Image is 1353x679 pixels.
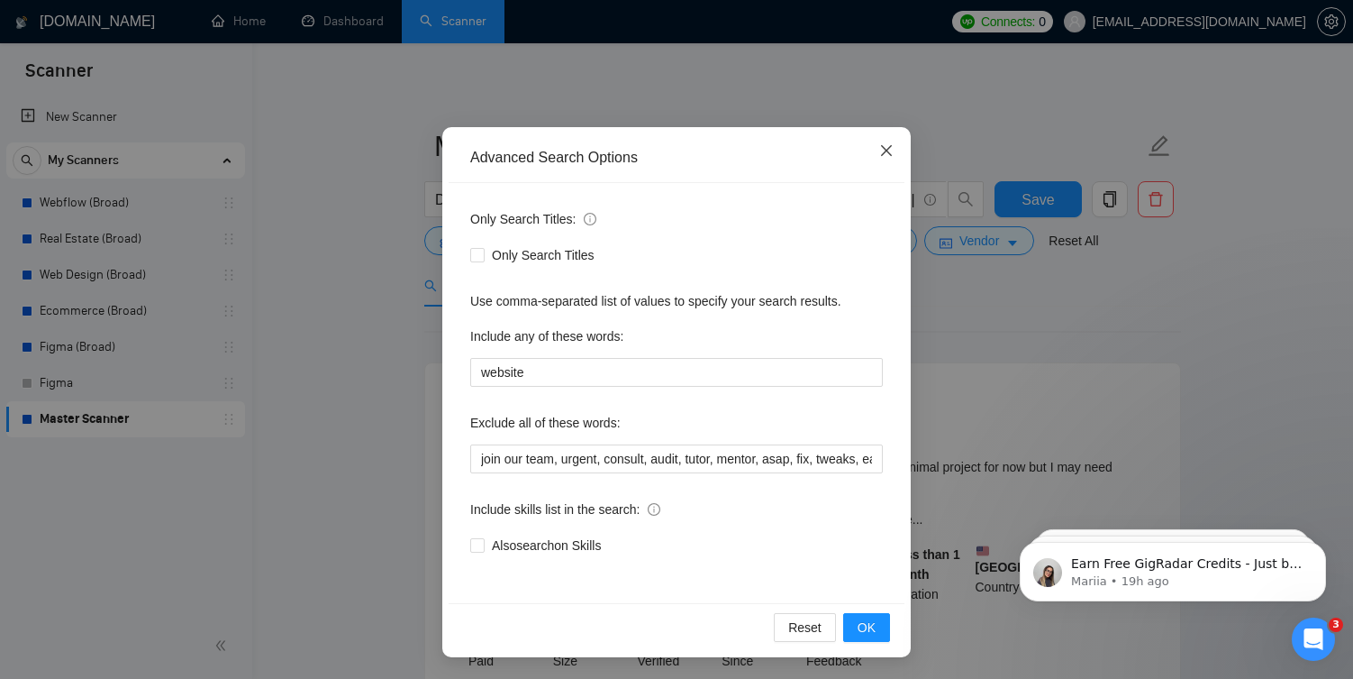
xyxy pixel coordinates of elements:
[879,143,894,158] span: close
[648,503,660,516] span: info-circle
[470,209,596,229] span: Only Search Titles:
[485,245,602,265] span: Only Search Titles
[843,613,890,642] button: OK
[774,613,836,642] button: Reset
[470,148,883,168] div: Advanced Search Options
[858,618,876,638] span: OK
[584,213,596,225] span: info-circle
[470,500,660,519] span: Include skills list in the search:
[470,322,623,351] label: Include any of these words:
[862,127,911,176] button: Close
[788,618,822,638] span: Reset
[1329,618,1343,632] span: 3
[485,536,608,555] span: Also search on Skills
[470,291,883,311] div: Use comma-separated list of values to specify your search results.
[993,504,1353,630] iframe: Intercom notifications message
[470,408,621,437] label: Exclude all of these words:
[1292,618,1335,661] iframe: Intercom live chat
